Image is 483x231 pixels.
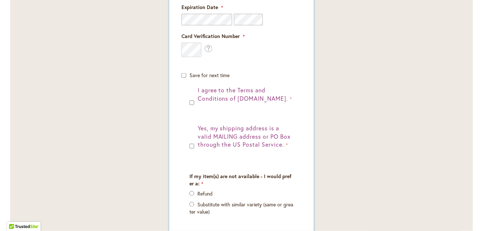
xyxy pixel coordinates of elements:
span: Expiration Date [181,4,218,10]
label: Refund [197,190,213,197]
span: Yes, my shipping address is a valid MAILING address or PO Box through the US Postal Service. [198,125,291,149]
span: If my item(s) are not available - I would prefer a: [189,173,291,187]
span: I agree to the Terms and Conditions of [DOMAIN_NAME]. [198,86,288,102]
span: Save for next time [189,72,230,79]
label: Substitute with similar variety (same or greater value) [189,201,293,215]
span: Card Verification Number [181,33,240,39]
iframe: Launch Accessibility Center [5,205,26,226]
